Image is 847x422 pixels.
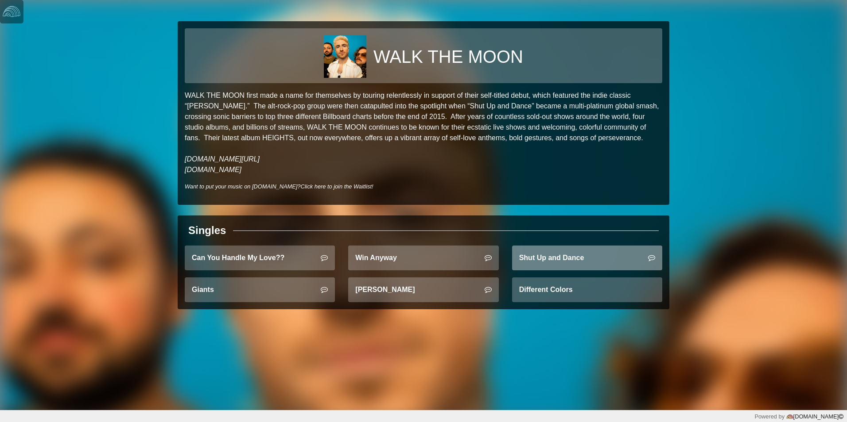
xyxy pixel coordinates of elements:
a: Different Colors [512,277,662,302]
a: Click here to join the Waitlist! [300,183,373,190]
img: 338b1fbd381984b11e422ecb6bdac12289548b1f83705eb59faa29187b674643.jpg [324,35,366,78]
a: Can You Handle My Love?? [185,246,335,270]
a: [DOMAIN_NAME] [785,413,843,420]
i: Want to put your music on [DOMAIN_NAME]? [185,183,373,190]
h1: WALK THE MOON [373,46,523,67]
a: [DOMAIN_NAME] [185,166,241,173]
div: Powered by [754,412,843,421]
a: Shut Up and Dance [512,246,662,270]
img: logo-white-4c48a5e4bebecaebe01ca5a9d34031cfd3d4ef9ae749242e8c4bf12ef99f53e8.png [3,3,20,20]
a: [PERSON_NAME] [348,277,498,302]
div: Singles [188,223,226,238]
img: logo-color-e1b8fa5219d03fcd66317c3d3cfaab08a3c62fe3c3b9b34d55d8365b78b1766b.png [786,413,793,420]
p: WALK THE MOON first made a name for themselves by touring relentlessly in support of their self-t... [185,90,662,175]
a: Giants [185,277,335,302]
a: [DOMAIN_NAME][URL] [185,155,260,163]
a: Win Anyway [348,246,498,270]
